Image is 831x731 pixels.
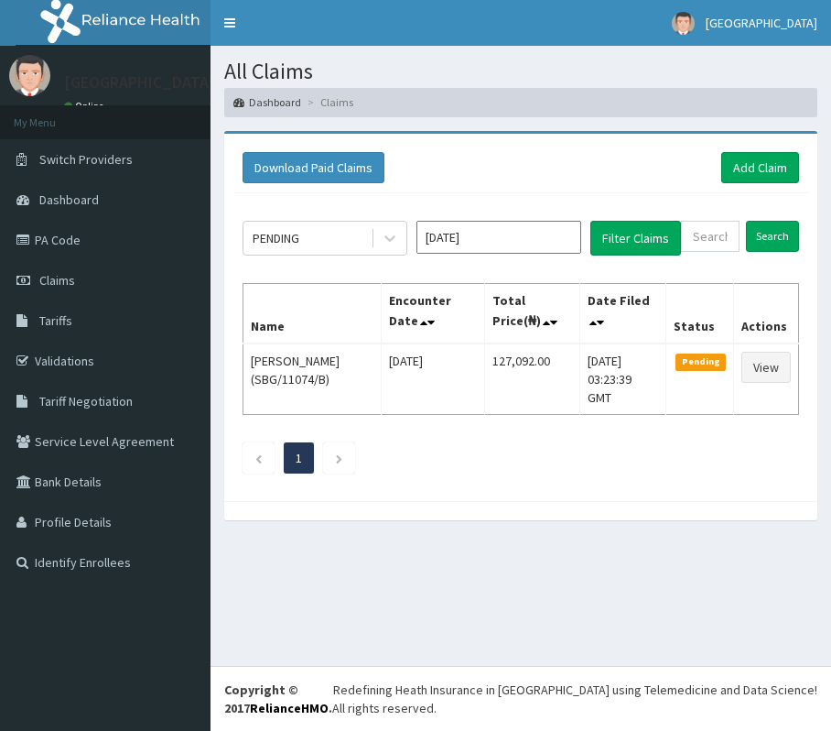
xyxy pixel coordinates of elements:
[721,152,799,183] a: Add Claim
[746,221,799,252] input: Search
[484,344,580,415] td: 127,092.00
[39,312,72,329] span: Tariffs
[243,344,382,415] td: [PERSON_NAME] (SBG/11074/B)
[590,221,681,256] button: Filter Claims
[39,191,99,208] span: Dashboard
[580,283,666,344] th: Date Filed
[296,450,302,466] a: Page 1 is your current page
[666,283,734,344] th: Status
[335,450,343,466] a: Next page
[253,229,299,247] div: PENDING
[681,221,739,252] input: Search by HMO ID
[243,283,382,344] th: Name
[224,682,332,716] strong: Copyright © 2017 .
[303,94,353,110] li: Claims
[39,393,133,409] span: Tariff Negotiation
[64,74,215,91] p: [GEOGRAPHIC_DATA]
[416,221,581,254] input: Select Month and Year
[39,272,75,289] span: Claims
[39,151,133,168] span: Switch Providers
[250,700,329,716] a: RelianceHMO
[254,450,263,466] a: Previous page
[733,283,798,344] th: Actions
[64,100,108,113] a: Online
[675,354,726,370] span: Pending
[333,681,817,699] div: Redefining Heath Insurance in [GEOGRAPHIC_DATA] using Telemedicine and Data Science!
[243,152,384,183] button: Download Paid Claims
[741,352,791,383] a: View
[224,60,817,83] h1: All Claims
[672,12,695,35] img: User Image
[382,283,484,344] th: Encounter Date
[706,15,817,31] span: [GEOGRAPHIC_DATA]
[580,344,666,415] td: [DATE] 03:23:39 GMT
[484,283,580,344] th: Total Price(₦)
[9,55,50,96] img: User Image
[233,94,301,110] a: Dashboard
[382,344,484,415] td: [DATE]
[210,666,831,731] footer: All rights reserved.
